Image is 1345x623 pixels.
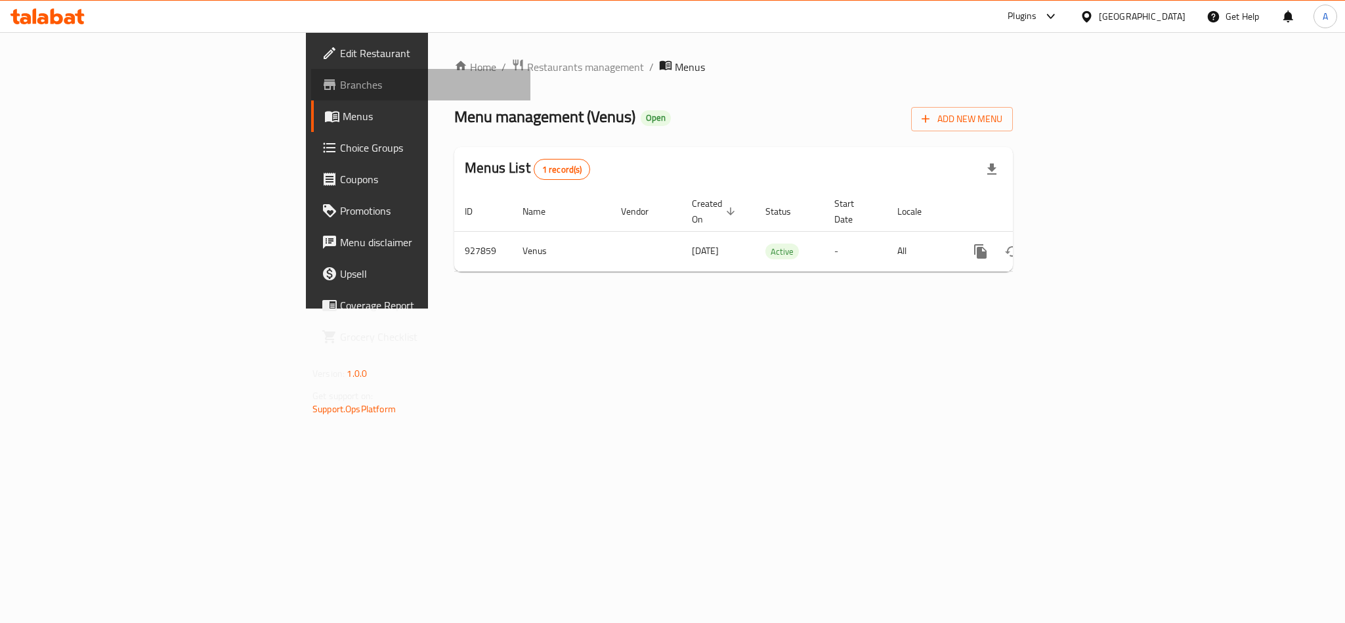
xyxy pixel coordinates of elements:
[765,244,799,259] span: Active
[311,290,530,321] a: Coverage Report
[911,107,1013,131] button: Add New Menu
[1008,9,1036,24] div: Plugins
[534,163,590,176] span: 1 record(s)
[692,242,719,259] span: [DATE]
[897,204,939,219] span: Locale
[527,59,644,75] span: Restaurants management
[343,108,520,124] span: Menus
[312,387,373,404] span: Get support on:
[692,196,739,227] span: Created On
[512,231,610,271] td: Venus
[621,204,666,219] span: Vendor
[834,196,871,227] span: Start Date
[954,192,1101,232] th: Actions
[454,192,1101,272] table: enhanced table
[649,59,654,75] li: /
[312,365,345,382] span: Version:
[311,69,530,100] a: Branches
[511,58,644,75] a: Restaurants management
[965,236,996,267] button: more
[311,226,530,258] a: Menu disclaimer
[996,236,1028,267] button: Change Status
[311,321,530,353] a: Grocery Checklist
[765,204,808,219] span: Status
[311,132,530,163] a: Choice Groups
[340,77,520,93] span: Branches
[340,266,520,282] span: Upsell
[312,400,396,418] a: Support.OpsPlatform
[311,258,530,290] a: Upsell
[340,203,520,219] span: Promotions
[340,297,520,313] span: Coverage Report
[340,45,520,61] span: Edit Restaurant
[824,231,887,271] td: -
[465,158,590,180] h2: Menus List
[454,102,635,131] span: Menu management ( Venus )
[534,159,591,180] div: Total records count
[523,204,563,219] span: Name
[340,329,520,345] span: Grocery Checklist
[976,154,1008,185] div: Export file
[465,204,490,219] span: ID
[340,140,520,156] span: Choice Groups
[347,365,367,382] span: 1.0.0
[311,37,530,69] a: Edit Restaurant
[641,110,671,126] div: Open
[340,171,520,187] span: Coupons
[311,195,530,226] a: Promotions
[311,100,530,132] a: Menus
[641,112,671,123] span: Open
[1323,9,1328,24] span: A
[1099,9,1185,24] div: [GEOGRAPHIC_DATA]
[675,59,705,75] span: Menus
[454,58,1013,75] nav: breadcrumb
[922,111,1002,127] span: Add New Menu
[765,244,799,259] div: Active
[887,231,954,271] td: All
[311,163,530,195] a: Coupons
[340,234,520,250] span: Menu disclaimer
